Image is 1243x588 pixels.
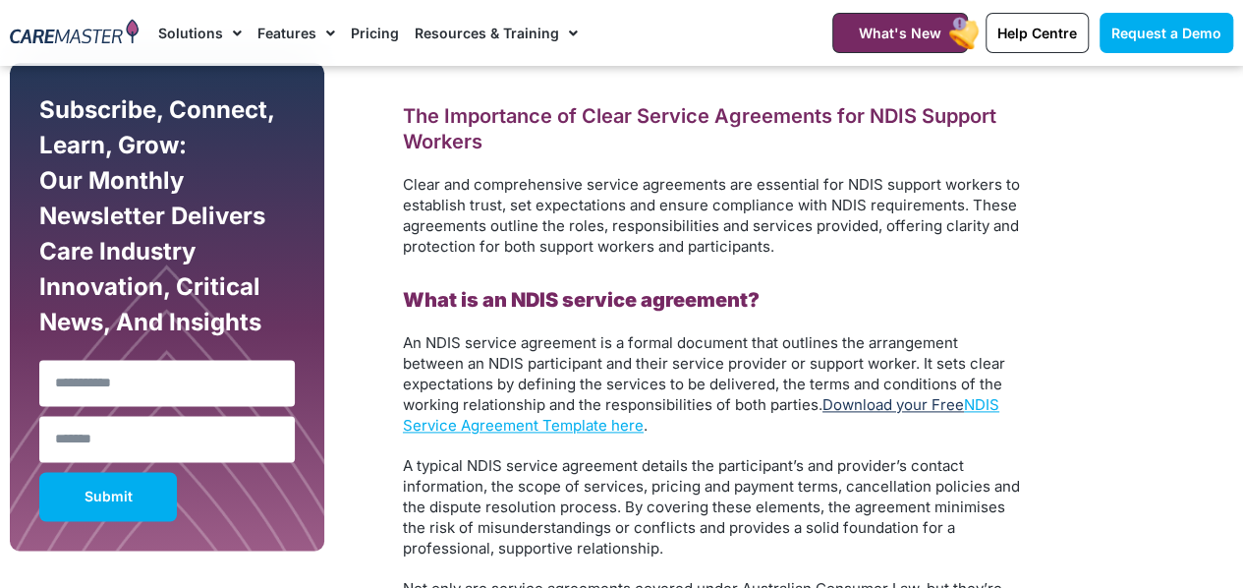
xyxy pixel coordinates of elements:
[403,333,1005,414] span: An NDIS service agreement is a formal document that outlines the arrangement between an NDIS part...
[403,288,760,312] b: What is an NDIS service agreement?
[997,25,1077,41] span: Help Centre
[859,25,941,41] span: What's New
[34,92,300,350] div: Subscribe, Connect, Learn, Grow: Our Monthly Newsletter Delivers Care Industry Innovation, Critic...
[403,395,999,435] a: NDIS Service Agreement Template here
[403,103,1022,154] h2: The Importance of Clear Service Agreements for NDIS Support Workers
[822,395,964,414] a: Download your Free
[10,19,139,47] img: CareMaster Logo
[986,13,1089,53] a: Help Centre
[403,175,1020,256] span: Clear and comprehensive service agreements are essential for NDIS support workers to establish tr...
[85,492,133,501] span: Submit
[403,456,1020,558] span: A typical NDIS service agreement details the participant’s and provider’s contact information, th...
[1100,13,1233,53] a: Request a Demo
[39,472,177,521] button: Submit
[832,13,968,53] a: What's New
[1111,25,1221,41] span: Request a Demo
[403,332,1022,436] p: .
